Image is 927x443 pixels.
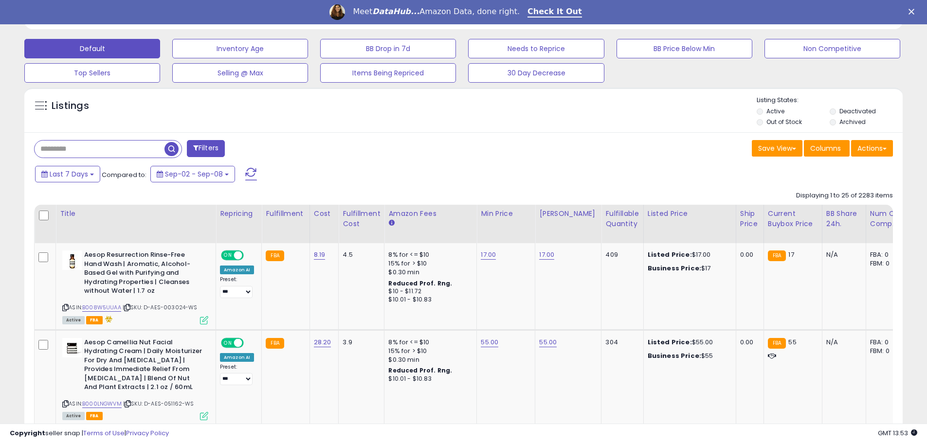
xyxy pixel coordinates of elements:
b: Reduced Prof. Rng. [388,366,452,374]
button: Filters [187,140,225,157]
div: $55.00 [648,338,728,347]
div: 8% for <= $10 [388,338,469,347]
div: $17.00 [648,250,728,259]
div: Listed Price [648,209,732,219]
span: OFF [242,251,258,260]
span: Sep-02 - Sep-08 [165,169,223,179]
b: Business Price: [648,264,701,273]
b: Aesop Resurrection Rinse-Free Hand Wash | Aromatic, Alcohol-Based Gel with Purifying and Hydratin... [84,250,202,298]
div: BB Share 24h. [826,209,862,229]
small: FBA [266,250,284,261]
div: $10 - $11.72 [388,287,469,296]
div: Displaying 1 to 25 of 2283 items [796,191,893,200]
label: Out of Stock [766,118,802,126]
b: Listed Price: [648,337,692,347]
a: Check It Out [527,7,582,18]
span: OFF [242,338,258,347]
button: Default [24,39,160,58]
span: All listings currently available for purchase on Amazon [62,316,85,324]
a: 17.00 [481,250,496,260]
div: ASIN: [62,250,208,323]
div: 409 [605,250,636,259]
div: FBM: 0 [870,259,902,268]
b: Reduced Prof. Rng. [388,279,452,287]
b: Listed Price: [648,250,692,259]
div: Min Price [481,209,531,219]
b: Aesop Camellia Nut Facial Hydrating Cream | Daily Moisturizer For Dry And [MEDICAL_DATA] | Provid... [84,338,202,394]
div: FBM: 0 [870,347,902,355]
div: 304 [605,338,636,347]
div: seller snap | | [10,429,169,438]
div: FBA: 0 [870,250,902,259]
div: Preset: [220,364,254,386]
small: FBA [266,338,284,349]
div: Fulfillable Quantity [605,209,639,229]
span: 17 [788,250,794,259]
img: Profile image for Georgie [329,4,345,20]
a: B000LNGWVM [82,400,122,408]
button: Inventory Age [172,39,308,58]
span: Last 7 Days [50,169,88,179]
a: 28.20 [314,337,331,347]
i: DataHub... [372,7,419,16]
div: Preset: [220,276,254,298]
button: Actions [851,140,893,157]
a: 55.00 [481,337,498,347]
button: BB Price Below Min [617,39,752,58]
div: N/A [826,338,858,347]
span: Compared to: [102,170,146,179]
div: FBA: 0 [870,338,902,347]
button: Items Being Repriced [320,63,456,83]
label: Deactivated [839,107,876,115]
span: 2025-09-16 13:53 GMT [878,428,917,438]
img: 31qwUK-6uVL._SL40_.jpg [62,250,82,270]
div: N/A [826,250,858,259]
img: 416exZdma6L._SL40_.jpg [62,338,82,357]
b: Business Price: [648,351,701,360]
small: Amazon Fees. [388,219,394,228]
div: $0.30 min [388,268,469,277]
button: Save View [752,140,802,157]
span: FBA [86,316,103,324]
div: $55 [648,352,728,360]
div: Amazon AI [220,266,254,274]
div: 0.00 [740,338,756,347]
span: | SKU: D-AES-003024-WS [123,303,198,311]
div: $10.01 - $10.83 [388,296,469,304]
div: 15% for > $10 [388,347,469,355]
button: Sep-02 - Sep-08 [150,166,235,182]
a: 8.19 [314,250,326,260]
div: Close [909,9,918,15]
div: Title [60,209,212,219]
div: $0.30 min [388,355,469,364]
span: 55 [788,337,796,347]
button: BB Drop in 7d [320,39,456,58]
i: hazardous material [103,316,113,322]
a: Privacy Policy [126,428,169,438]
h5: Listings [52,99,89,113]
div: 3.9 [343,338,377,347]
div: $17 [648,264,728,273]
a: 55.00 [539,337,557,347]
div: Repricing [220,209,257,219]
div: Meet Amazon Data, done right. [353,7,520,17]
button: Columns [804,140,850,157]
span: ON [222,338,234,347]
div: Current Buybox Price [768,209,818,229]
small: FBA [768,338,786,349]
div: 15% for > $10 [388,259,469,268]
div: 8% for <= $10 [388,250,469,259]
button: Top Sellers [24,63,160,83]
strong: Copyright [10,428,45,438]
div: Num of Comp. [870,209,906,229]
label: Active [766,107,784,115]
p: Listing States: [757,96,903,105]
span: | SKU: D-AES-051162-WS [123,400,194,408]
span: All listings currently available for purchase on Amazon [62,412,85,420]
div: [PERSON_NAME] [539,209,597,219]
button: Non Competitive [764,39,900,58]
div: 4.5 [343,250,377,259]
button: Needs to Reprice [468,39,604,58]
div: Ship Price [740,209,760,229]
div: 0.00 [740,250,756,259]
